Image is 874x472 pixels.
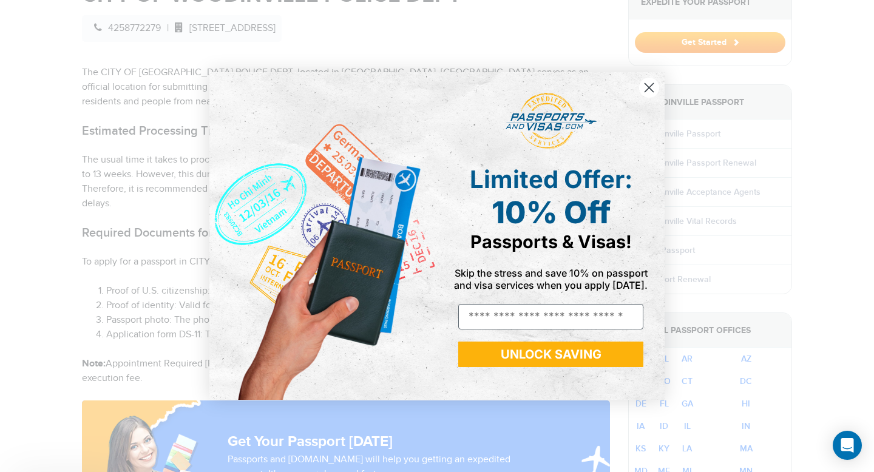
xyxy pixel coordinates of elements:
[209,72,437,400] img: de9cda0d-0715-46ca-9a25-073762a91ba7.png
[470,164,632,194] span: Limited Offer:
[833,431,862,460] div: Open Intercom Messenger
[639,77,660,98] button: Close dialog
[506,93,597,150] img: passports and visas
[492,194,611,231] span: 10% Off
[458,342,643,367] button: UNLOCK SAVING
[454,267,648,291] span: Skip the stress and save 10% on passport and visa services when you apply [DATE].
[470,231,632,252] span: Passports & Visas!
